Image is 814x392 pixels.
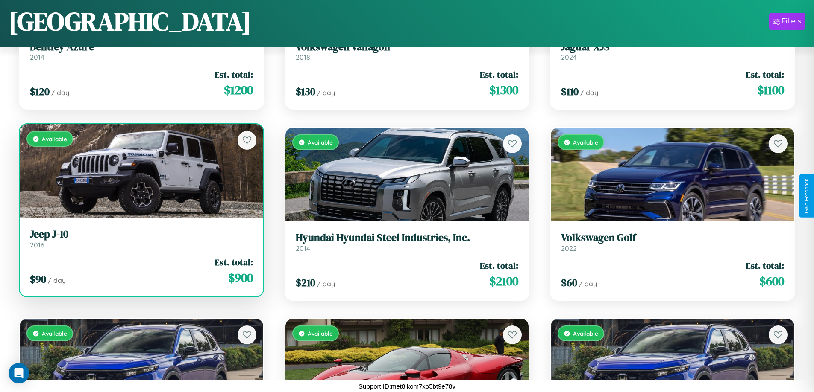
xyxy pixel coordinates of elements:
span: Available [573,330,598,337]
span: / day [317,88,335,97]
span: / day [48,276,66,285]
span: Available [42,135,67,142]
h1: [GEOGRAPHIC_DATA] [9,4,251,39]
span: $ 210 [296,276,315,290]
span: $ 60 [561,276,577,290]
span: / day [580,88,598,97]
span: Est. total: [480,68,518,81]
a: Jeep J-102016 [30,228,253,249]
span: Available [42,330,67,337]
span: 2014 [30,53,44,61]
span: Est. total: [215,68,253,81]
span: $ 1100 [757,81,784,99]
button: Filters [769,13,805,30]
span: Available [308,330,333,337]
span: $ 1300 [489,81,518,99]
a: Volkswagen Golf2022 [561,232,784,253]
span: Est. total: [215,256,253,268]
a: Jaguar XJS2024 [561,41,784,62]
div: Open Intercom Messenger [9,363,29,383]
span: 2016 [30,241,44,249]
span: Available [308,139,333,146]
p: Support ID: met8lkom7xo5bt9e78v [359,380,455,392]
span: 2018 [296,53,310,61]
span: $ 600 [759,273,784,290]
span: $ 120 [30,84,50,99]
span: $ 900 [228,269,253,286]
div: Filters [782,17,801,26]
span: / day [317,279,335,288]
span: $ 130 [296,84,315,99]
a: Bentley Azure2014 [30,41,253,62]
a: Hyundai Hyundai Steel Industries, Inc.2014 [296,232,519,253]
h3: Jeep J-10 [30,228,253,241]
span: Est. total: [746,259,784,272]
span: $ 2100 [489,273,518,290]
h3: Hyundai Hyundai Steel Industries, Inc. [296,232,519,244]
span: $ 1200 [224,81,253,99]
span: 2022 [561,244,577,253]
span: / day [51,88,69,97]
span: 2014 [296,244,310,253]
a: Volkswagen Vanagon2018 [296,41,519,62]
div: Give Feedback [804,179,810,213]
span: Est. total: [480,259,518,272]
span: 2024 [561,53,577,61]
span: $ 110 [561,84,579,99]
span: / day [579,279,597,288]
span: Available [573,139,598,146]
span: $ 90 [30,272,46,286]
span: Est. total: [746,68,784,81]
h3: Volkswagen Golf [561,232,784,244]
